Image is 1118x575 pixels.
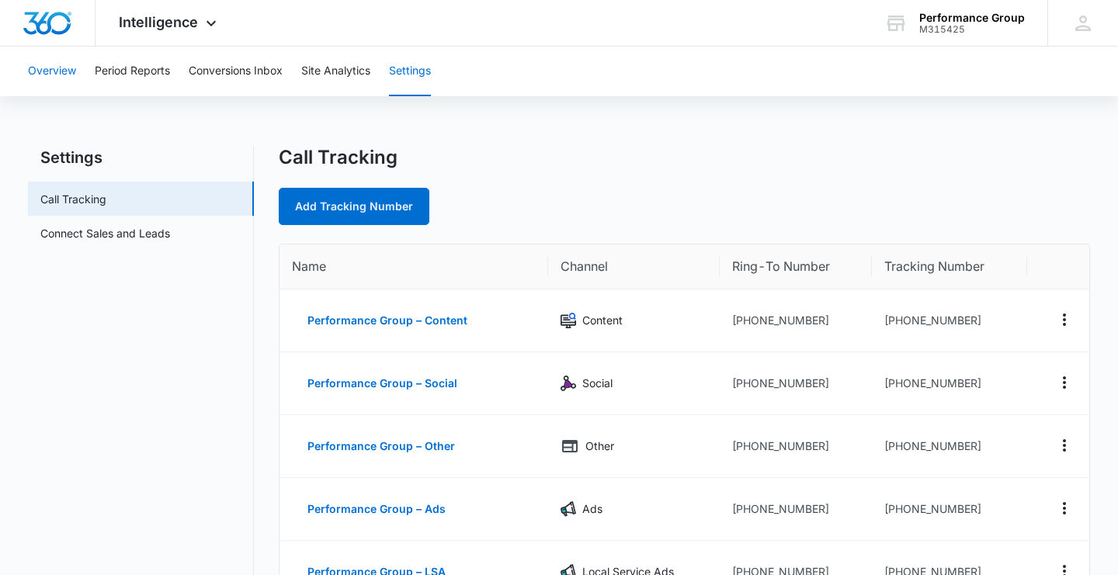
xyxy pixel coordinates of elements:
[872,415,1027,478] td: [PHONE_NUMBER]
[1052,370,1077,395] button: Actions
[720,415,872,478] td: [PHONE_NUMBER]
[582,501,602,518] p: Ads
[561,501,576,517] img: Ads
[389,47,431,96] button: Settings
[189,47,283,96] button: Conversions Inbox
[548,244,720,289] th: Channel
[872,478,1027,541] td: [PHONE_NUMBER]
[585,438,614,455] p: Other
[561,313,576,328] img: Content
[279,188,429,225] a: Add Tracking Number
[95,47,170,96] button: Period Reports
[582,312,623,329] p: Content
[40,225,170,241] a: Connect Sales and Leads
[872,352,1027,415] td: [PHONE_NUMBER]
[720,478,872,541] td: [PHONE_NUMBER]
[919,12,1025,24] div: account name
[301,47,370,96] button: Site Analytics
[28,47,76,96] button: Overview
[720,352,872,415] td: [PHONE_NUMBER]
[720,289,872,352] td: [PHONE_NUMBER]
[279,244,548,289] th: Name
[582,375,613,392] p: Social
[279,146,398,169] h1: Call Tracking
[872,289,1027,352] td: [PHONE_NUMBER]
[1052,433,1077,458] button: Actions
[1052,307,1077,332] button: Actions
[1052,496,1077,521] button: Actions
[292,428,470,465] button: Performance Group – Other
[561,376,576,391] img: Social
[292,302,483,339] button: Performance Group – Content
[28,146,254,169] h2: Settings
[292,490,461,528] button: Performance Group – Ads
[292,365,473,402] button: Performance Group – Social
[119,14,198,30] span: Intelligence
[40,191,106,207] a: Call Tracking
[720,244,872,289] th: Ring-To Number
[919,24,1025,35] div: account id
[872,244,1027,289] th: Tracking Number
